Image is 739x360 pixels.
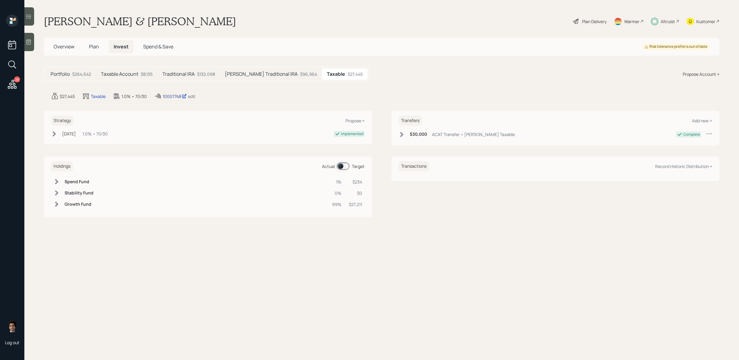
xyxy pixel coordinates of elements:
[348,71,363,77] div: $27,445
[624,18,639,25] div: Warmer
[51,71,70,77] h5: Portfolio
[341,131,363,137] div: Implemented
[101,71,138,77] h5: Taxable Account
[5,340,19,345] div: Log out
[60,93,75,100] div: $27,445
[683,71,720,77] div: Propose Account +
[399,116,422,126] h6: Transfers
[410,132,427,137] h6: $30,000
[322,163,335,170] div: Actual
[225,71,298,77] h5: [PERSON_NAME] Traditional IRA
[54,43,74,50] span: Overview
[44,15,236,28] h1: [PERSON_NAME] & [PERSON_NAME]
[399,161,429,171] h6: Transactions
[6,320,18,332] img: harrison-schaefer-headshot-2.png
[51,116,73,126] h6: Strategy
[345,118,365,124] div: Propose +
[188,93,196,99] div: edit
[91,93,106,100] div: Taxable
[141,71,153,77] div: $8,135
[62,131,76,137] div: [DATE]
[114,43,129,50] span: Invest
[65,190,94,196] h6: Stability Fund
[162,71,195,77] h5: Traditional IRA
[197,71,215,77] div: $132,098
[661,18,675,25] div: Altruist
[327,71,345,77] h5: Taxable
[683,132,700,137] div: Complete
[143,43,173,50] span: Spend & Save
[349,179,362,185] div: $234
[655,163,712,169] div: Record Historic Distribution +
[432,131,515,138] div: ACAT Transfer • [PERSON_NAME] Taxable
[163,93,187,100] div: 10007748
[332,190,341,196] div: 0%
[72,71,91,77] div: $264,642
[582,18,606,25] div: Plan Delivery
[645,44,707,49] div: Risk tolerance profile is out of date
[65,179,94,184] h6: Spend Fund
[349,190,362,196] div: $0
[89,43,99,50] span: Plan
[332,179,341,185] div: 1%
[349,201,362,208] div: $27,211
[696,18,715,25] div: Kustomer
[65,202,94,207] h6: Growth Fund
[51,161,73,171] h6: Holdings
[122,93,147,100] div: 1.0% • 70/30
[300,71,317,77] div: $96,964
[692,118,712,124] div: Add new +
[332,201,341,208] div: 99%
[352,163,365,170] div: Target
[83,131,108,137] div: 1.0% • 70/30
[14,76,20,82] div: 26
